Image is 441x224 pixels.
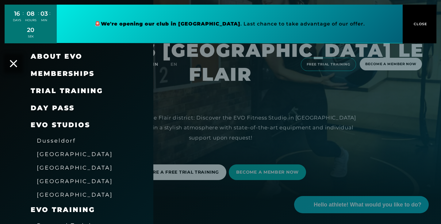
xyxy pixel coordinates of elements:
font: : [23,10,24,16]
font: DAYS [13,18,21,22]
font: : [49,10,50,16]
font: 08 [27,10,35,17]
button: CLOSE [403,5,436,43]
a: Memberships [31,69,94,78]
font: SEK [28,35,34,38]
div: 20 [27,26,34,34]
font: 03 [40,10,48,17]
font: About EVO [31,52,82,61]
font: HOURS [25,18,36,22]
font: : [38,10,39,16]
font: 16 [14,10,20,17]
font: CLOSE [414,22,427,26]
font: MIN [41,18,47,22]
